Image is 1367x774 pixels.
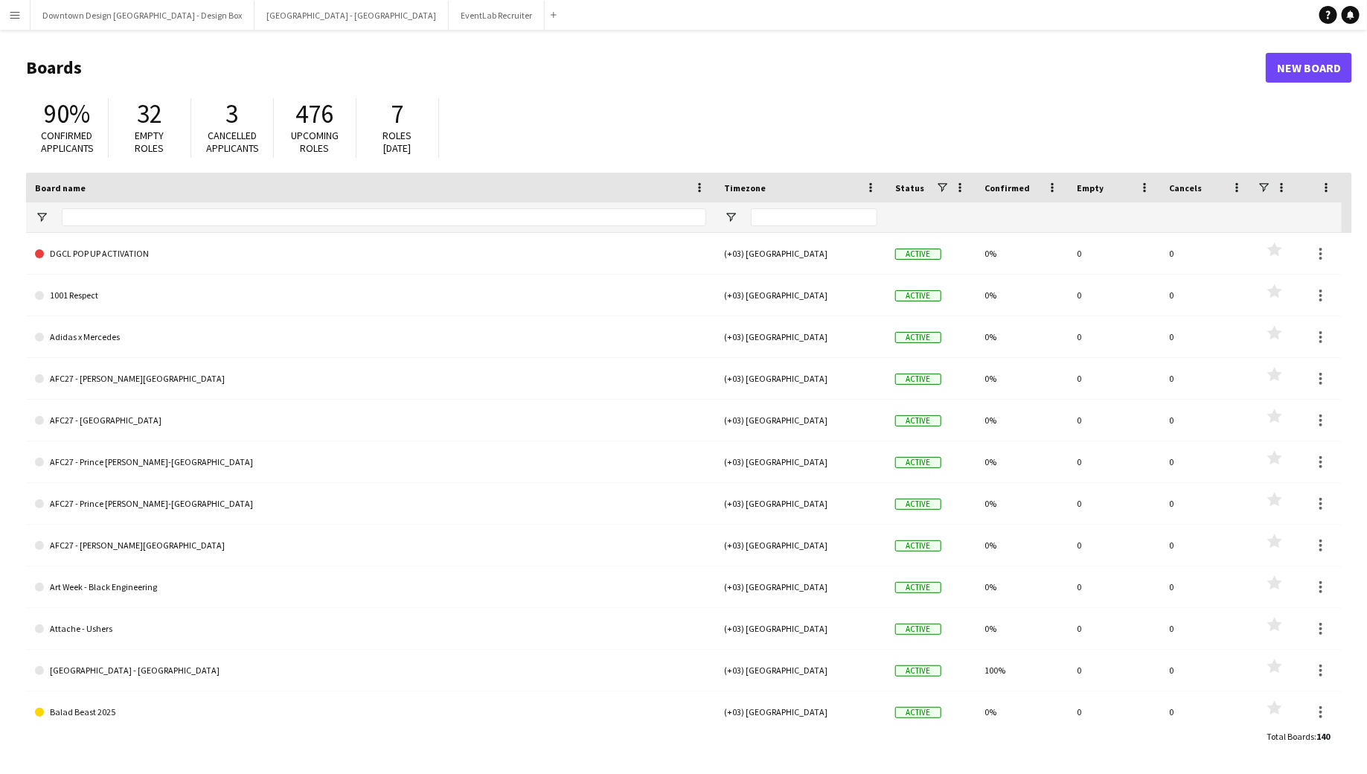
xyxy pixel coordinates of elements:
button: Downtown Design [GEOGRAPHIC_DATA] - Design Box [31,1,254,30]
div: 0% [976,525,1068,566]
div: (+03) [GEOGRAPHIC_DATA] [715,400,886,441]
div: (+03) [GEOGRAPHIC_DATA] [715,483,886,524]
div: 0 [1068,441,1160,482]
div: (+03) [GEOGRAPHIC_DATA] [715,691,886,732]
div: 0 [1068,275,1160,316]
div: (+03) [GEOGRAPHIC_DATA] [715,316,886,357]
span: Active [895,540,941,551]
span: Active [895,665,941,677]
span: 3 [226,97,239,130]
div: (+03) [GEOGRAPHIC_DATA] [715,608,886,649]
div: 100% [976,650,1068,691]
a: AFC27 - [PERSON_NAME][GEOGRAPHIC_DATA] [35,525,706,566]
div: 0 [1068,525,1160,566]
span: Confirmed [985,182,1030,193]
div: 0 [1160,691,1252,732]
div: 0% [976,566,1068,607]
span: Active [895,290,941,301]
a: AFC27 - Prince [PERSON_NAME]-[GEOGRAPHIC_DATA] [35,483,706,525]
span: Active [895,499,941,510]
button: [GEOGRAPHIC_DATA] - [GEOGRAPHIC_DATA] [254,1,449,30]
div: 0% [976,316,1068,357]
div: 0 [1068,358,1160,399]
div: 0% [976,691,1068,732]
span: Active [895,707,941,718]
div: (+03) [GEOGRAPHIC_DATA] [715,566,886,607]
span: Active [895,332,941,343]
button: Open Filter Menu [35,211,48,224]
a: AFC27 - Prince [PERSON_NAME]-[GEOGRAPHIC_DATA] [35,441,706,483]
a: Art Week - Black Engineering [35,566,706,608]
div: 0 [1068,691,1160,732]
div: 0% [976,608,1068,649]
span: 7 [391,97,404,130]
div: (+03) [GEOGRAPHIC_DATA] [715,525,886,566]
div: 0 [1160,650,1252,691]
div: 0 [1068,400,1160,441]
button: Open Filter Menu [724,211,737,224]
div: 0 [1160,525,1252,566]
span: Cancelled applicants [206,129,259,155]
div: 0% [976,275,1068,316]
div: (+03) [GEOGRAPHIC_DATA] [715,358,886,399]
span: Active [895,582,941,593]
span: Active [895,249,941,260]
a: AFC27 - [PERSON_NAME][GEOGRAPHIC_DATA] [35,358,706,400]
a: DGCL POP UP ACTIVATION [35,233,706,275]
a: 1001 Respect [35,275,706,316]
div: 0 [1068,608,1160,649]
a: Adidas x Mercedes [35,316,706,358]
div: 0 [1068,483,1160,524]
a: New Board [1266,53,1352,83]
div: (+03) [GEOGRAPHIC_DATA] [715,233,886,274]
span: Total Boards [1267,731,1314,742]
div: (+03) [GEOGRAPHIC_DATA] [715,650,886,691]
span: 32 [137,97,162,130]
a: [GEOGRAPHIC_DATA] - [GEOGRAPHIC_DATA] [35,650,706,691]
span: Active [895,624,941,635]
div: 0 [1160,608,1252,649]
h1: Boards [26,57,1266,79]
div: 0 [1068,316,1160,357]
span: Roles [DATE] [383,129,412,155]
div: 0 [1160,400,1252,441]
div: 0% [976,358,1068,399]
input: Timezone Filter Input [751,208,877,226]
div: 0 [1160,566,1252,607]
div: 0 [1160,275,1252,316]
span: Active [895,457,941,468]
div: 0% [976,400,1068,441]
div: (+03) [GEOGRAPHIC_DATA] [715,441,886,482]
div: 0 [1068,566,1160,607]
div: 0% [976,441,1068,482]
span: Board name [35,182,86,193]
span: Timezone [724,182,766,193]
span: Cancels [1169,182,1202,193]
a: Balad Beast 2025 [35,691,706,733]
span: Status [895,182,924,193]
span: Empty [1077,182,1104,193]
div: 0% [976,483,1068,524]
div: 0 [1160,233,1252,274]
div: 0 [1160,316,1252,357]
div: 0 [1160,358,1252,399]
div: 0 [1068,650,1160,691]
span: Upcoming roles [291,129,339,155]
div: 0 [1160,441,1252,482]
div: 0 [1068,233,1160,274]
input: Board name Filter Input [62,208,706,226]
span: 90% [44,97,90,130]
a: Attache - Ushers [35,608,706,650]
span: Active [895,415,941,426]
span: Empty roles [135,129,164,155]
div: 0 [1160,483,1252,524]
button: EventLab Recruiter [449,1,545,30]
div: : [1267,722,1330,751]
div: 0% [976,233,1068,274]
div: (+03) [GEOGRAPHIC_DATA] [715,275,886,316]
span: Active [895,374,941,385]
span: Confirmed applicants [41,129,94,155]
span: 476 [296,97,334,130]
span: 140 [1316,731,1330,742]
a: AFC27 - [GEOGRAPHIC_DATA] [35,400,706,441]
